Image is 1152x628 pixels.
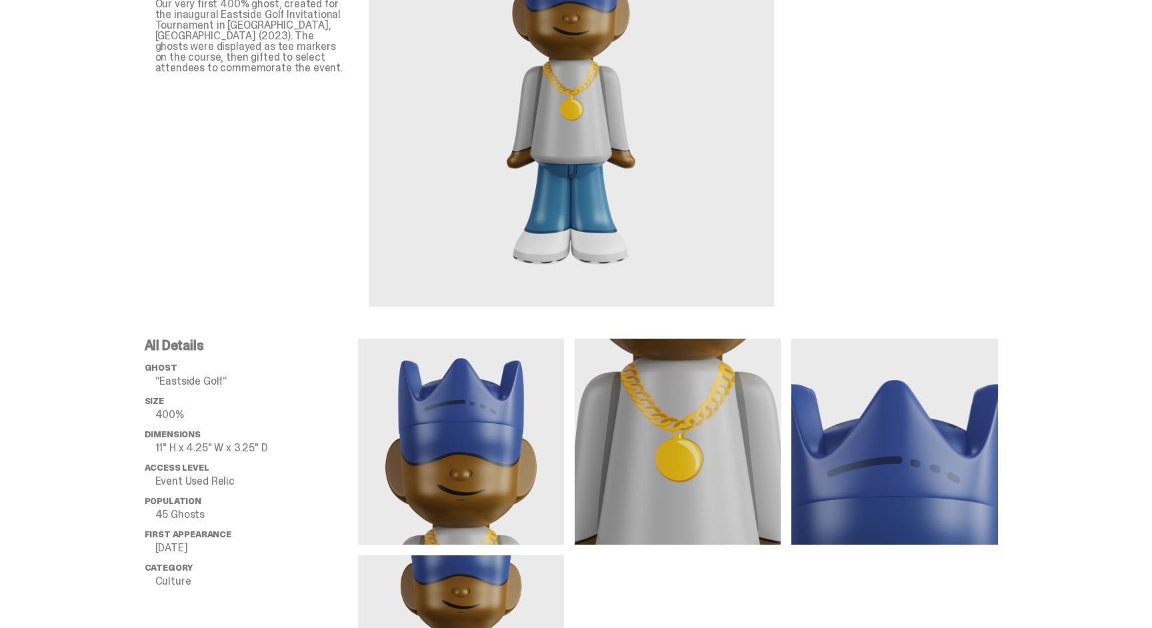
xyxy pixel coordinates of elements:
[145,562,193,573] span: Category
[145,462,209,473] span: Access Level
[791,339,997,545] img: media gallery image
[145,362,177,373] span: ghost
[155,476,358,487] p: Event Used Relic
[155,509,358,520] p: 45 Ghosts
[145,529,231,540] span: First Appearance
[145,429,201,440] span: Dimensions
[155,376,358,387] p: “Eastside Golf”
[155,443,358,453] p: 11" H x 4.25" W x 3.25" D
[155,576,358,587] p: Culture
[145,339,358,352] p: All Details
[145,495,201,507] span: Population
[155,409,358,420] p: 400%
[358,339,564,545] img: media gallery image
[145,395,164,407] span: Size
[155,543,358,553] p: [DATE]
[575,339,781,545] img: media gallery image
